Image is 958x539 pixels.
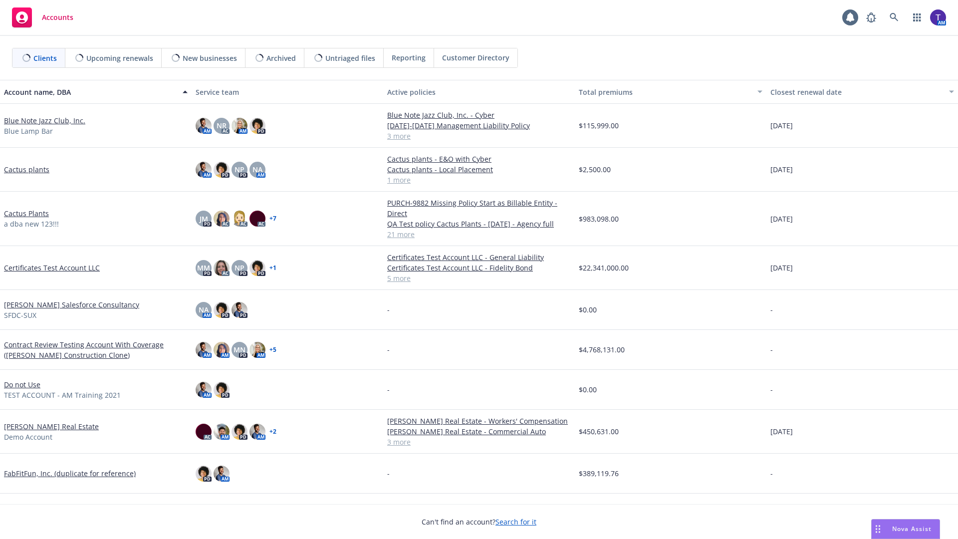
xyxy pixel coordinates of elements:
[387,120,571,131] a: [DATE]-[DATE] Management Liability Policy
[8,3,77,31] a: Accounts
[4,379,40,390] a: Do not Use
[4,339,188,360] a: Contract Review Testing Account With Coverage ([PERSON_NAME] Construction Clone)
[235,164,244,175] span: NP
[770,426,793,437] span: [DATE]
[770,304,773,315] span: -
[217,120,227,131] span: NR
[232,211,247,227] img: photo
[387,437,571,447] a: 3 more
[214,162,230,178] img: photo
[387,252,571,263] a: Certificates Test Account LLC - General Liability
[269,429,276,435] a: + 2
[387,164,571,175] a: Cactus plants - Local Placement
[387,154,571,164] a: Cactus plants - E&O with Cyber
[579,468,619,479] span: $389,119.76
[387,384,390,395] span: -
[770,120,793,131] span: [DATE]
[770,164,793,175] span: [DATE]
[4,299,139,310] a: [PERSON_NAME] Salesforce Consultancy
[252,164,262,175] span: NA
[579,426,619,437] span: $450,631.00
[4,208,49,219] a: Cactus Plants
[579,214,619,224] span: $983,098.00
[214,342,230,358] img: photo
[579,164,611,175] span: $2,500.00
[422,517,536,527] span: Can't find an account?
[4,310,36,320] span: SFDC-SUX
[861,7,881,27] a: Report a Bug
[4,115,85,126] a: Blue Note Jazz Club, Inc.
[4,126,53,136] span: Blue Lamp Bar
[214,260,230,276] img: photo
[579,263,629,273] span: $22,341,000.00
[196,87,379,97] div: Service team
[214,466,230,482] img: photo
[249,260,265,276] img: photo
[196,466,212,482] img: photo
[235,263,244,273] span: NP
[387,110,571,120] a: Blue Note Jazz Club, Inc. - Cyber
[232,118,247,134] img: photo
[183,53,237,63] span: New businesses
[325,53,375,63] span: Untriaged files
[232,424,247,440] img: photo
[4,390,121,400] span: TEST ACCOUNT - AM Training 2021
[249,211,265,227] img: photo
[579,344,625,355] span: $4,768,131.00
[770,263,793,273] span: [DATE]
[196,382,212,398] img: photo
[907,7,927,27] a: Switch app
[387,344,390,355] span: -
[387,131,571,141] a: 3 more
[770,468,773,479] span: -
[42,13,73,21] span: Accounts
[770,214,793,224] span: [DATE]
[269,265,276,271] a: + 1
[4,432,52,442] span: Demo Account
[196,118,212,134] img: photo
[495,517,536,527] a: Search for it
[387,87,571,97] div: Active policies
[4,164,49,175] a: Cactus plants
[4,87,177,97] div: Account name, DBA
[387,426,571,437] a: [PERSON_NAME] Real Estate - Commercial Auto
[4,468,136,479] a: FabFitFun, Inc. (duplicate for reference)
[4,219,59,229] span: a dba new 123!!!
[442,52,509,63] span: Customer Directory
[770,384,773,395] span: -
[200,214,208,224] span: JM
[214,302,230,318] img: photo
[86,53,153,63] span: Upcoming renewals
[930,9,946,25] img: photo
[579,87,751,97] div: Total premiums
[579,384,597,395] span: $0.00
[387,263,571,273] a: Certificates Test Account LLC - Fidelity Bond
[387,416,571,426] a: [PERSON_NAME] Real Estate - Workers' Compensation
[387,219,571,229] a: QA Test policy Cactus Plants - [DATE] - Agency full
[269,347,276,353] a: + 5
[192,80,383,104] button: Service team
[871,519,940,539] button: Nova Assist
[766,80,958,104] button: Closest renewal date
[4,421,99,432] a: [PERSON_NAME] Real Estate
[197,263,210,273] span: MM
[892,525,932,533] span: Nova Assist
[214,424,230,440] img: photo
[249,424,265,440] img: photo
[387,198,571,219] a: PURCH-9882 Missing Policy Start as Billable Entity - Direct
[387,175,571,185] a: 1 more
[579,120,619,131] span: $115,999.00
[383,80,575,104] button: Active policies
[579,304,597,315] span: $0.00
[770,344,773,355] span: -
[33,53,57,63] span: Clients
[872,520,884,539] div: Drag to move
[214,382,230,398] img: photo
[387,468,390,479] span: -
[196,424,212,440] img: photo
